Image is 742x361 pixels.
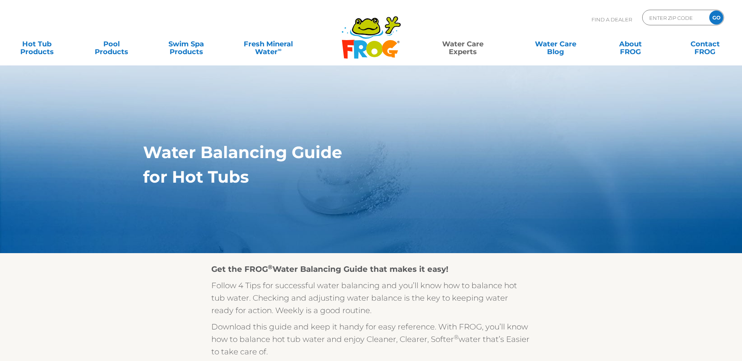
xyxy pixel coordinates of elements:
[591,10,632,29] p: Find A Dealer
[416,36,510,52] a: Water CareExperts
[601,36,659,52] a: AboutFROG
[676,36,734,52] a: ContactFROG
[83,36,141,52] a: PoolProducts
[143,167,563,186] h1: for Hot Tubs
[268,263,273,271] sup: ®
[527,36,585,52] a: Water CareBlog
[709,11,723,25] input: GO
[454,333,459,341] sup: ®
[278,46,282,53] sup: ∞
[143,143,563,162] h1: Water Balancing Guide
[232,36,305,52] a: Fresh MineralWater∞
[211,279,531,317] p: Follow 4 Tips for successful water balancing and you’ll know how to balance hot tub water. Checki...
[211,320,531,358] p: Download this guide and keep it handy for easy reference. With FROG, you’ll know how to balance h...
[211,264,448,274] strong: Get the FROG Water Balancing Guide that makes it easy!
[8,36,66,52] a: Hot TubProducts
[157,36,215,52] a: Swim SpaProducts
[648,12,701,23] input: Zip Code Form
